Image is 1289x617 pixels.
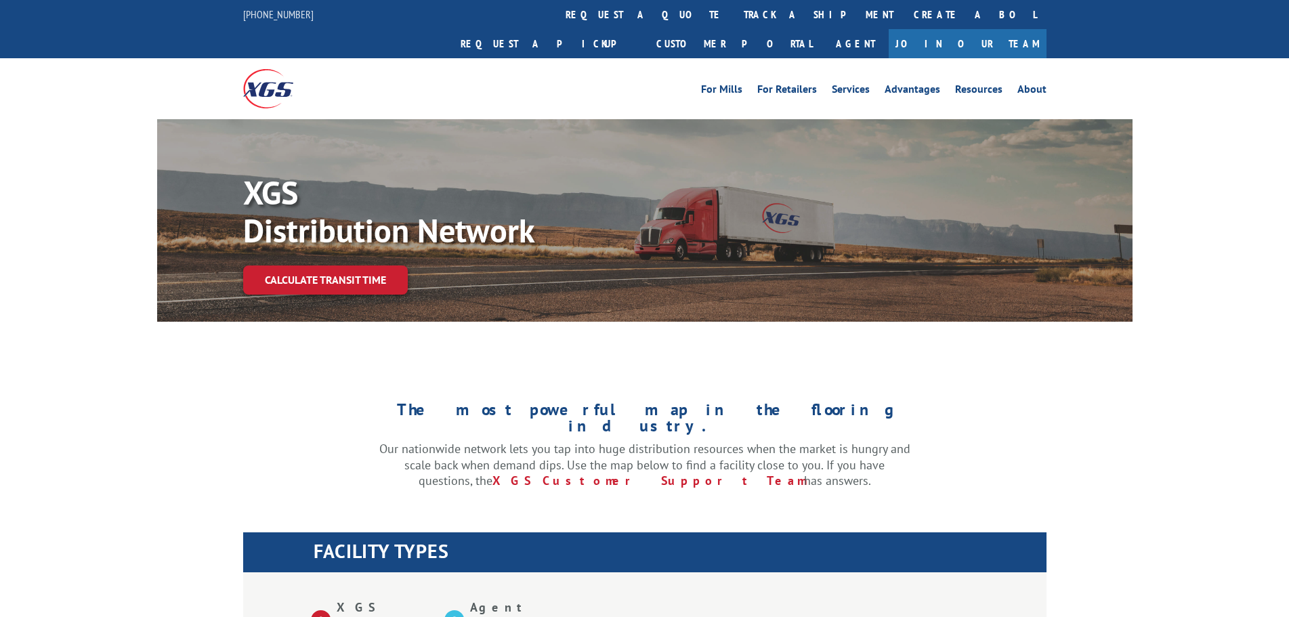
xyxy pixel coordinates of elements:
[379,402,910,441] h1: The most powerful map in the flooring industry.
[243,265,408,295] a: Calculate transit time
[955,84,1002,99] a: Resources
[822,29,889,58] a: Agent
[701,84,742,99] a: For Mills
[379,441,910,489] p: Our nationwide network lets you tap into huge distribution resources when the market is hungry an...
[885,84,940,99] a: Advantages
[492,473,804,488] a: XGS Customer Support Team
[314,542,1047,568] h1: FACILITY TYPES
[757,84,817,99] a: For Retailers
[832,84,870,99] a: Services
[1017,84,1047,99] a: About
[450,29,646,58] a: Request a pickup
[243,173,650,249] p: XGS Distribution Network
[889,29,1047,58] a: Join Our Team
[646,29,822,58] a: Customer Portal
[243,7,314,21] a: [PHONE_NUMBER]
